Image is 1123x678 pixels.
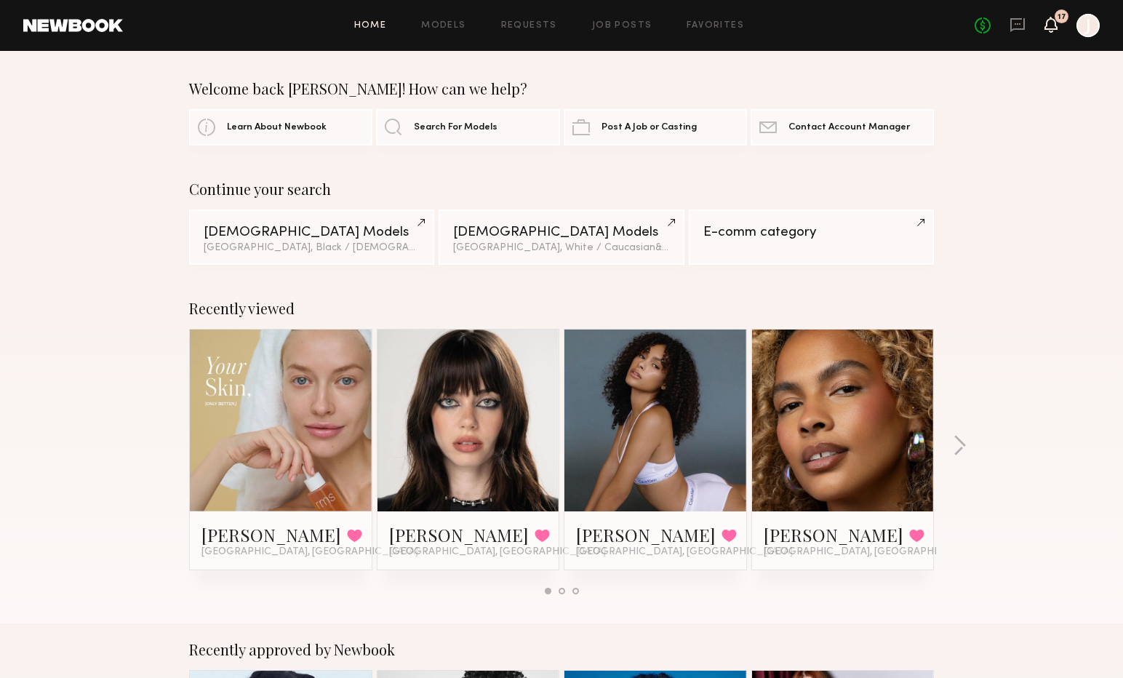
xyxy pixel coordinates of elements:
[764,523,903,546] a: [PERSON_NAME]
[204,243,420,253] div: [GEOGRAPHIC_DATA], Black / [DEMOGRAPHIC_DATA]
[602,123,697,132] span: Post A Job or Casting
[687,21,744,31] a: Favorites
[564,109,747,145] a: Post A Job or Casting
[592,21,652,31] a: Job Posts
[453,226,669,239] div: [DEMOGRAPHIC_DATA] Models
[189,109,372,145] a: Learn About Newbook
[655,243,718,252] span: & 1 other filter
[189,300,934,317] div: Recently viewed
[501,21,557,31] a: Requests
[689,210,934,265] a: E-comm category
[389,523,529,546] a: [PERSON_NAME]
[439,210,684,265] a: [DEMOGRAPHIC_DATA] Models[GEOGRAPHIC_DATA], White / Caucasian&1other filter
[201,523,341,546] a: [PERSON_NAME]
[421,21,465,31] a: Models
[1058,13,1066,21] div: 17
[576,546,793,558] span: [GEOGRAPHIC_DATA], [GEOGRAPHIC_DATA]
[703,226,919,239] div: E-comm category
[764,546,980,558] span: [GEOGRAPHIC_DATA], [GEOGRAPHIC_DATA]
[453,243,669,253] div: [GEOGRAPHIC_DATA], White / Caucasian
[204,226,420,239] div: [DEMOGRAPHIC_DATA] Models
[354,21,387,31] a: Home
[376,109,559,145] a: Search For Models
[201,546,418,558] span: [GEOGRAPHIC_DATA], [GEOGRAPHIC_DATA]
[227,123,327,132] span: Learn About Newbook
[189,80,934,97] div: Welcome back [PERSON_NAME]! How can we help?
[751,109,934,145] a: Contact Account Manager
[414,123,497,132] span: Search For Models
[189,210,434,265] a: [DEMOGRAPHIC_DATA] Models[GEOGRAPHIC_DATA], Black / [DEMOGRAPHIC_DATA]
[189,641,934,658] div: Recently approved by Newbook
[389,546,606,558] span: [GEOGRAPHIC_DATA], [GEOGRAPHIC_DATA]
[788,123,910,132] span: Contact Account Manager
[1076,14,1100,37] a: J
[189,180,934,198] div: Continue your search
[576,523,716,546] a: [PERSON_NAME]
